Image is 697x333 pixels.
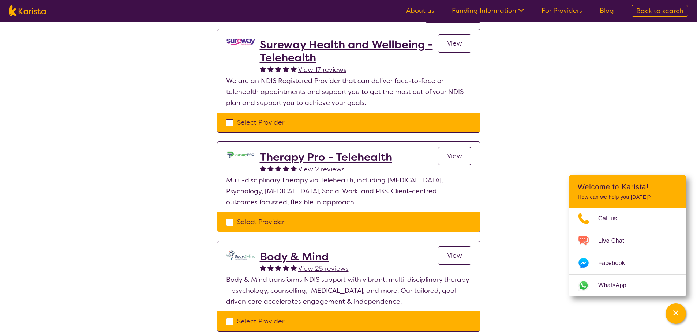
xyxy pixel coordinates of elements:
[298,263,349,274] a: View 25 reviews
[438,246,471,265] a: View
[260,66,266,72] img: fullstar
[291,66,297,72] img: fullstar
[447,251,462,260] span: View
[226,274,471,307] p: Body & Mind transforms NDIS support with vibrant, multi-disciplinary therapy—psychology, counsell...
[298,64,346,75] a: View 17 reviews
[291,165,297,171] img: fullstar
[226,250,255,260] img: qmpolprhjdhzpcuekzqg.svg
[275,66,281,72] img: fullstar
[438,147,471,165] a: View
[291,265,297,271] img: fullstar
[260,38,438,64] a: Sureway Health and Wellbeing - Telehealth
[598,213,626,224] span: Call us
[569,275,686,296] a: Web link opens in a new tab.
[598,235,633,246] span: Live Chat
[260,165,266,171] img: fullstar
[447,39,462,48] span: View
[600,6,614,15] a: Blog
[542,6,582,15] a: For Providers
[598,258,634,269] span: Facebook
[666,303,686,324] button: Channel Menu
[636,7,683,15] span: Back to search
[275,165,281,171] img: fullstar
[632,5,688,17] a: Back to search
[9,5,46,16] img: Karista logo
[226,38,255,46] img: vgwqq8bzw4bddvbx0uac.png
[578,194,677,200] p: How can we help you [DATE]?
[267,265,274,271] img: fullstar
[598,280,635,291] span: WhatsApp
[578,182,677,191] h2: Welcome to Karista!
[267,66,274,72] img: fullstar
[283,66,289,72] img: fullstar
[226,175,471,208] p: Multi-disciplinary Therapy via Telehealth, including [MEDICAL_DATA], Psychology, [MEDICAL_DATA], ...
[298,164,345,175] a: View 2 reviews
[298,165,345,174] span: View 2 reviews
[260,265,266,271] img: fullstar
[298,65,346,74] span: View 17 reviews
[406,6,434,15] a: About us
[260,250,349,263] a: Body & Mind
[452,6,524,15] a: Funding Information
[569,208,686,296] ul: Choose channel
[569,175,686,296] div: Channel Menu
[267,165,274,171] img: fullstar
[447,152,462,160] span: View
[298,264,349,273] span: View 25 reviews
[283,265,289,271] img: fullstar
[275,265,281,271] img: fullstar
[283,165,289,171] img: fullstar
[226,151,255,159] img: lehxprcbtunjcwin5sb4.jpg
[226,75,471,108] p: We are an NDIS Registered Provider that can deliver face-to-face or telehealth appointments and s...
[438,34,471,53] a: View
[260,151,392,164] a: Therapy Pro - Telehealth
